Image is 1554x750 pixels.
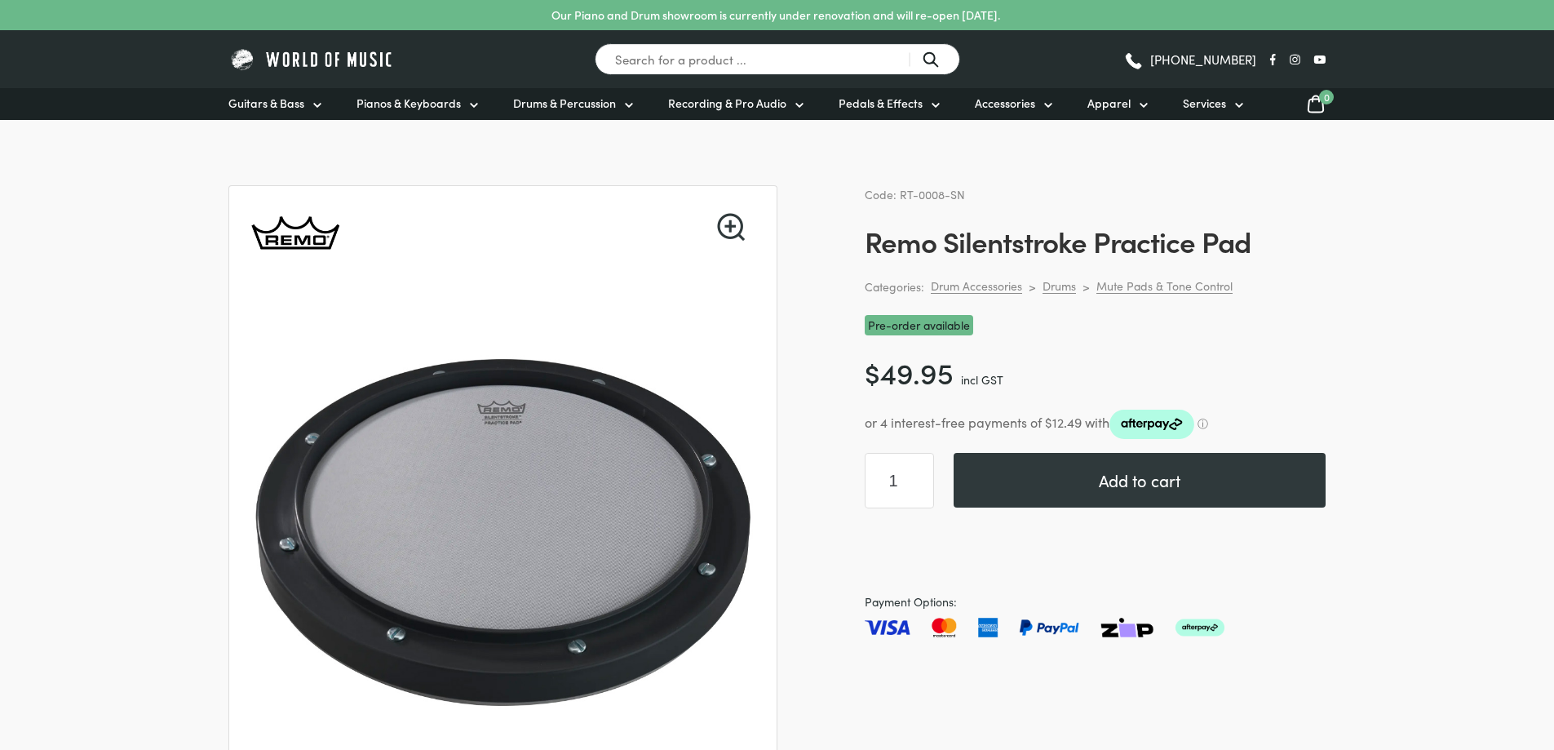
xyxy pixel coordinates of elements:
[1087,95,1131,112] span: Apparel
[668,95,786,112] span: Recording & Pro Audio
[1317,570,1554,750] iframe: Chat with our support team
[865,592,1326,611] span: Payment Options:
[1319,90,1334,104] span: 0
[228,95,304,112] span: Guitars & Bass
[1150,53,1256,65] span: [PHONE_NUMBER]
[865,186,965,202] span: Code: RT-0008-SN
[961,371,1003,388] span: incl GST
[865,277,924,296] span: Categories:
[865,528,1326,573] iframe: PayPal
[975,95,1035,112] span: Accessories
[865,618,1224,637] img: Pay with Master card, Visa, American Express and Paypal
[954,453,1326,508] button: Add to cart
[595,43,960,75] input: Search for a product ...
[1029,279,1036,294] div: >
[865,352,954,392] bdi: 49.95
[356,95,461,112] span: Pianos & Keyboards
[839,95,923,112] span: Pedals & Effects
[717,213,745,241] a: View full-screen image gallery
[513,95,616,112] span: Drums & Percussion
[1082,279,1090,294] div: >
[1096,278,1233,294] a: Mute Pads & Tone Control
[865,224,1326,258] h1: Remo Silentstroke Practice Pad
[228,47,396,72] img: World of Music
[1123,47,1256,72] a: [PHONE_NUMBER]
[931,278,1022,294] a: Drum Accessories
[249,186,342,279] img: Remo
[865,352,880,392] span: $
[865,315,973,335] span: Pre-order available
[1043,278,1076,294] a: Drums
[865,453,934,508] input: Product quantity
[1183,95,1226,112] span: Services
[551,7,1000,24] p: Our Piano and Drum showroom is currently under renovation and will re-open [DATE].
